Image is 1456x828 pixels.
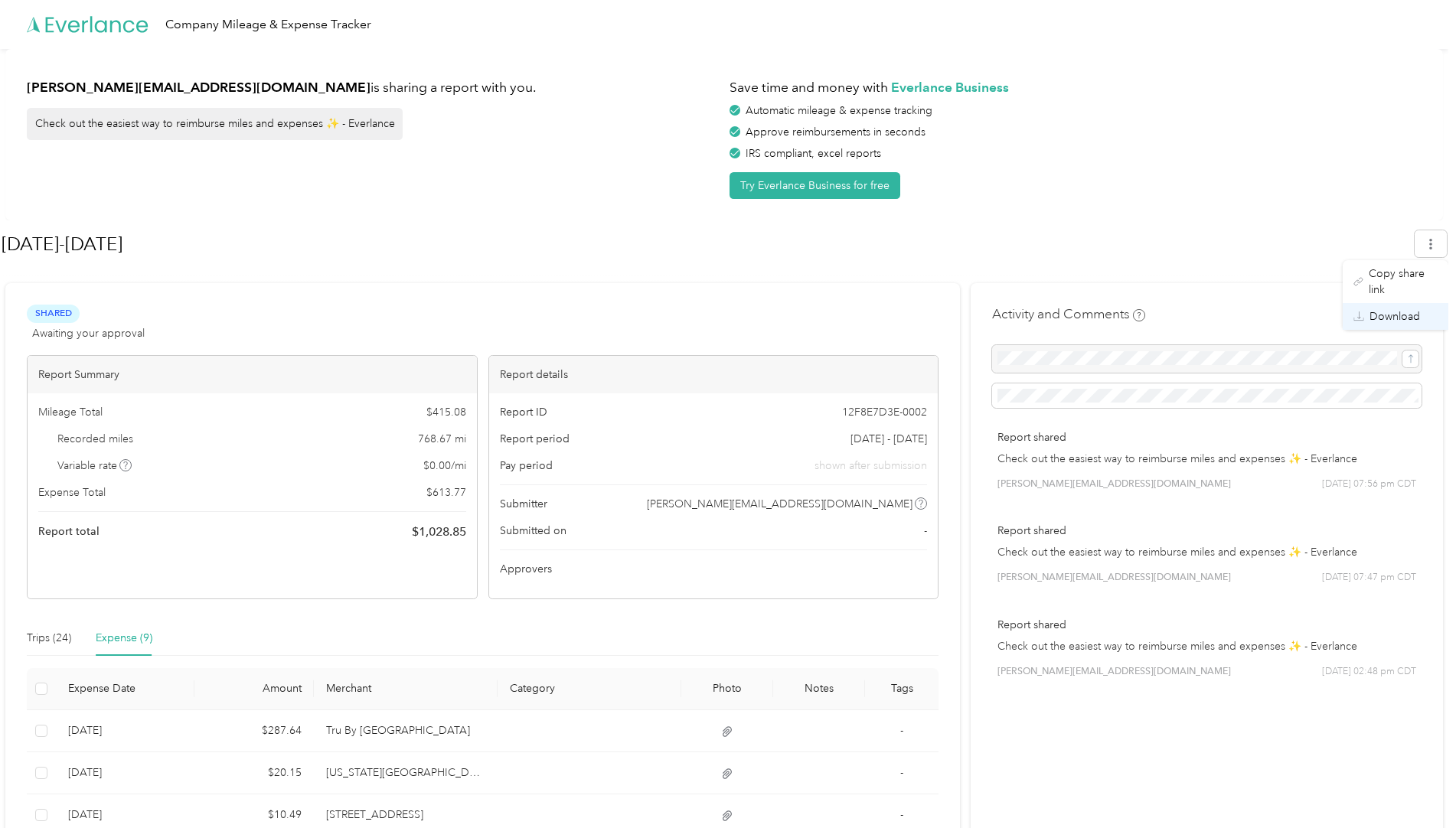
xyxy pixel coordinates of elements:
[423,458,466,474] span: $ 0.00 / mi
[32,325,145,341] span: Awaiting your approval
[500,561,552,577] span: Approvers
[746,126,926,139] span: Approve reimbursements in seconds
[865,752,939,794] td: -
[997,451,1416,467] p: Check out the easiest way to reimburse miles and expenses ✨ - Everlance
[57,431,133,447] span: Recorded miles
[500,431,570,447] span: Report period
[850,431,927,447] span: [DATE] - [DATE]
[314,752,498,794] td: Texas Roadhouse
[746,147,881,160] span: IRS compliant, excel reports
[500,404,547,420] span: Report ID
[997,617,1416,633] p: Report shared
[1369,266,1438,298] span: Copy share link
[56,752,194,794] td: 8-27-2025
[38,484,106,500] span: Expense Total
[500,458,553,474] span: Pay period
[997,665,1231,679] span: [PERSON_NAME][EMAIL_ADDRESS][DOMAIN_NAME]
[997,571,1231,585] span: [PERSON_NAME][EMAIL_ADDRESS][DOMAIN_NAME]
[96,630,152,647] div: Expense (9)
[56,710,194,752] td: 8-28-2025
[418,431,466,447] span: 768.67 mi
[1369,308,1420,324] span: Download
[900,808,903,821] span: -
[1322,478,1416,491] span: [DATE] 07:56 pm CDT
[194,710,314,752] td: $287.64
[38,523,100,540] span: Report total
[27,78,719,97] h1: is sharing a report with you.
[900,766,903,779] span: -
[891,79,1009,95] strong: Everlance Business
[412,523,466,541] span: $ 1,028.85
[900,724,903,737] span: -
[877,682,926,695] div: Tags
[992,305,1145,324] h4: Activity and Comments
[28,356,477,393] div: Report Summary
[27,630,71,647] div: Trips (24)
[865,710,939,752] td: -
[194,668,314,710] th: Amount
[194,752,314,794] td: $20.15
[746,104,932,117] span: Automatic mileage & expense tracking
[681,668,773,710] th: Photo
[57,458,132,474] span: Variable rate
[314,710,498,752] td: Tru By Hilton North Little Rock
[165,15,371,34] div: Company Mileage & Expense Tracker
[426,404,466,420] span: $ 415.08
[1322,571,1416,585] span: [DATE] 07:47 pm CDT
[56,668,194,710] th: Expense Date
[500,496,547,512] span: Submitter
[865,668,939,710] th: Tags
[997,523,1416,539] p: Report shared
[38,404,103,420] span: Mileage Total
[27,305,80,322] span: Shared
[2,226,1404,262] h1: August 18-29
[647,496,912,512] span: [PERSON_NAME][EMAIL_ADDRESS][DOMAIN_NAME]
[730,78,1422,97] h1: Save time and money with
[730,172,900,199] button: Try Everlance Business for free
[997,478,1231,491] span: [PERSON_NAME][EMAIL_ADDRESS][DOMAIN_NAME]
[498,668,681,710] th: Category
[1322,665,1416,679] span: [DATE] 02:48 pm CDT
[997,638,1416,654] p: Check out the easiest way to reimburse miles and expenses ✨ - Everlance
[500,523,566,539] span: Submitted on
[997,429,1416,445] p: Report shared
[489,356,939,393] div: Report details
[27,79,371,95] strong: [PERSON_NAME][EMAIL_ADDRESS][DOMAIN_NAME]
[997,544,1416,560] p: Check out the easiest way to reimburse miles and expenses ✨ - Everlance
[314,668,498,710] th: Merchant
[815,458,927,474] span: shown after submission
[773,668,865,710] th: Notes
[426,484,466,500] span: $ 613.77
[27,108,403,140] div: Check out the easiest way to reimburse miles and expenses ✨ - Everlance
[842,404,927,420] span: 12F8E7D3E-0002
[924,523,927,539] span: -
